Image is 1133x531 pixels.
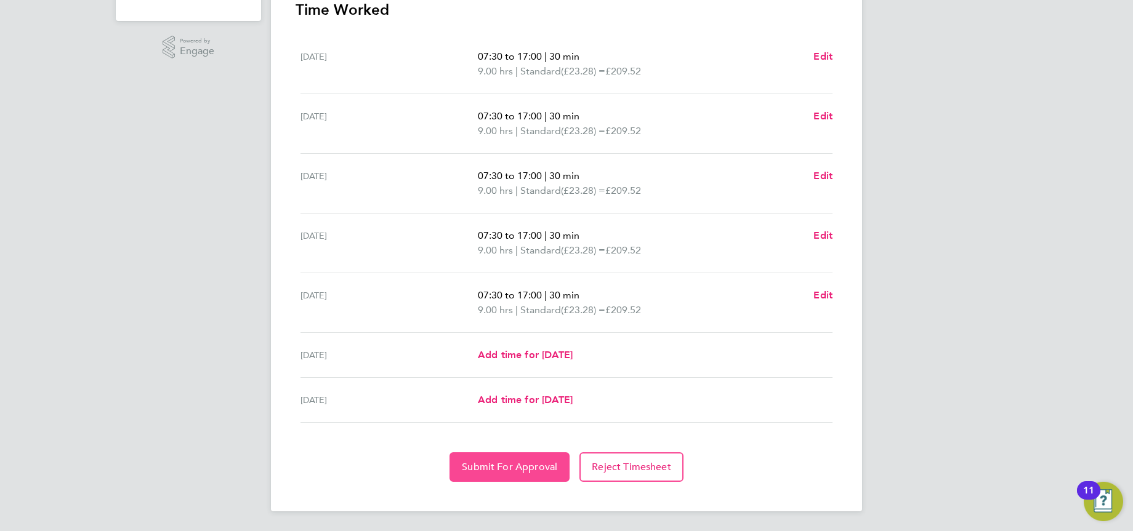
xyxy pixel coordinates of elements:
[592,461,671,473] span: Reject Timesheet
[544,230,547,241] span: |
[478,230,542,241] span: 07:30 to 17:00
[300,228,478,258] div: [DATE]
[605,65,641,77] span: £209.52
[520,124,561,138] span: Standard
[300,393,478,407] div: [DATE]
[462,461,557,473] span: Submit For Approval
[813,289,833,301] span: Edit
[515,244,518,256] span: |
[544,170,547,182] span: |
[300,109,478,138] div: [DATE]
[520,64,561,79] span: Standard
[561,185,605,196] span: (£23.28) =
[549,170,579,182] span: 30 min
[478,289,542,301] span: 07:30 to 17:00
[561,65,605,77] span: (£23.28) =
[515,304,518,316] span: |
[478,244,513,256] span: 9.00 hrs
[300,288,478,317] div: [DATE]
[515,65,518,77] span: |
[180,36,214,46] span: Powered by
[561,125,605,137] span: (£23.28) =
[605,125,641,137] span: £209.52
[450,452,570,482] button: Submit For Approval
[478,125,513,137] span: 9.00 hrs
[520,183,561,198] span: Standard
[515,185,518,196] span: |
[605,304,641,316] span: £209.52
[520,243,561,258] span: Standard
[478,170,542,182] span: 07:30 to 17:00
[813,230,833,241] span: Edit
[544,50,547,62] span: |
[813,288,833,303] a: Edit
[300,348,478,362] div: [DATE]
[605,185,641,196] span: £209.52
[813,228,833,243] a: Edit
[813,109,833,124] a: Edit
[544,110,547,122] span: |
[549,110,579,122] span: 30 min
[478,349,573,361] span: Add time for [DATE]
[478,393,573,407] a: Add time for [DATE]
[549,289,579,301] span: 30 min
[478,394,573,405] span: Add time for [DATE]
[180,46,214,57] span: Engage
[549,230,579,241] span: 30 min
[561,244,605,256] span: (£23.28) =
[605,244,641,256] span: £209.52
[478,65,513,77] span: 9.00 hrs
[813,50,833,62] span: Edit
[478,110,542,122] span: 07:30 to 17:00
[813,170,833,182] span: Edit
[478,304,513,316] span: 9.00 hrs
[813,49,833,64] a: Edit
[163,36,215,59] a: Powered byEngage
[478,50,542,62] span: 07:30 to 17:00
[520,303,561,317] span: Standard
[813,169,833,183] a: Edit
[549,50,579,62] span: 30 min
[515,125,518,137] span: |
[478,185,513,196] span: 9.00 hrs
[1083,490,1094,506] div: 11
[300,49,478,79] div: [DATE]
[579,452,683,482] button: Reject Timesheet
[544,289,547,301] span: |
[478,348,573,362] a: Add time for [DATE]
[300,169,478,198] div: [DATE]
[813,110,833,122] span: Edit
[1084,482,1123,521] button: Open Resource Center, 11 new notifications
[561,304,605,316] span: (£23.28) =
